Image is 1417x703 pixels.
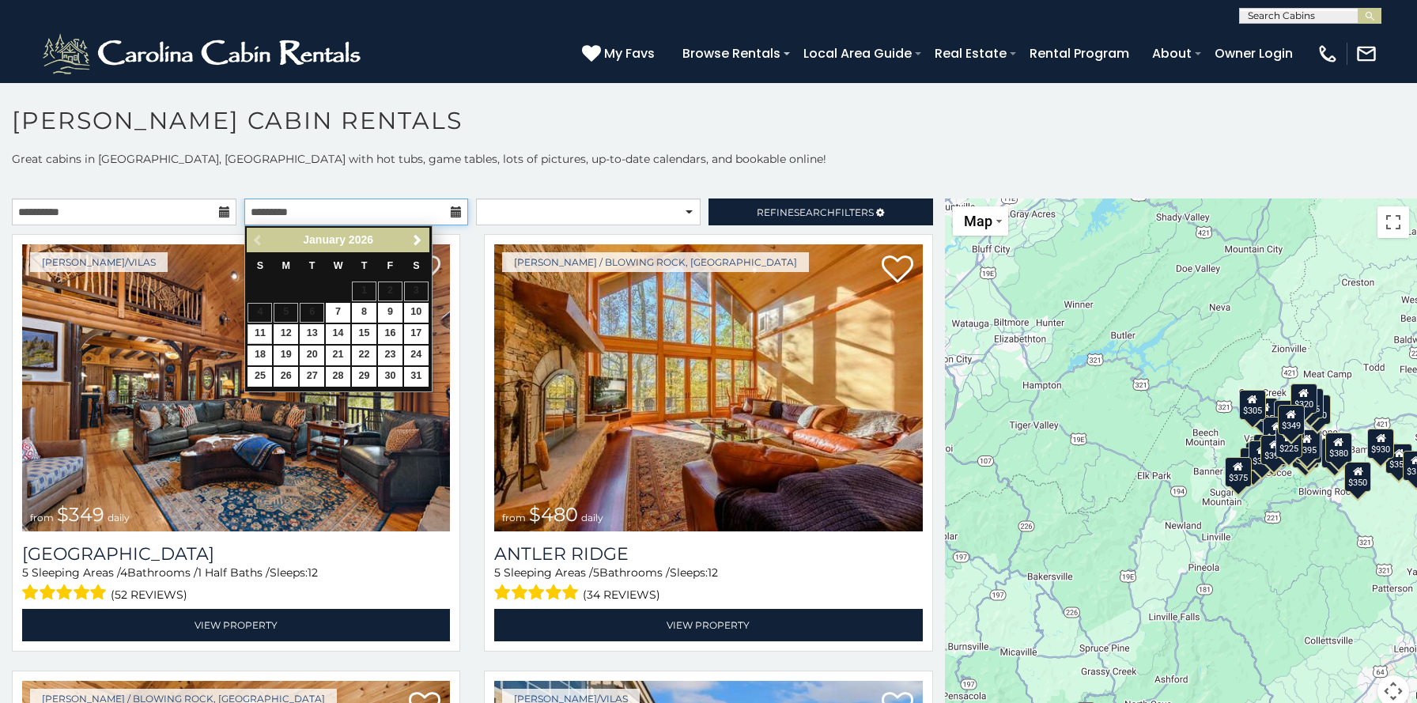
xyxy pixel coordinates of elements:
span: 5 [22,565,28,580]
img: phone-regular-white.png [1317,43,1339,65]
div: $400 [1254,434,1281,464]
a: [GEOGRAPHIC_DATA] [22,543,450,565]
span: 2026 [349,233,373,246]
a: 8 [352,303,376,323]
span: Wednesday [334,260,343,271]
a: My Favs [582,43,659,64]
a: Diamond Creek Lodge from $349 daily [22,244,450,531]
a: Owner Login [1207,40,1301,67]
span: My Favs [604,43,655,63]
a: Local Area Guide [795,40,920,67]
span: Thursday [361,260,368,271]
div: $255 [1297,388,1324,418]
span: $349 [57,503,104,526]
a: 22 [352,346,376,365]
span: Monday [282,260,291,271]
div: $395 [1294,429,1321,459]
a: 31 [404,367,429,387]
div: $350 [1345,461,1372,491]
a: 13 [300,324,324,344]
a: 20 [300,346,324,365]
span: Friday [387,260,394,271]
button: Change map style [953,206,1008,236]
a: RefineSearchFilters [708,198,933,225]
a: 16 [378,324,402,344]
a: 15 [352,324,376,344]
a: 26 [274,367,298,387]
span: from [502,512,526,523]
span: 5 [494,565,501,580]
a: 12 [274,324,298,344]
a: 30 [378,367,402,387]
div: $325 [1249,440,1275,470]
a: Rental Program [1022,40,1137,67]
div: $930 [1368,428,1395,458]
a: 17 [404,324,429,344]
span: $480 [529,503,578,526]
a: 21 [326,346,350,365]
a: 29 [352,367,376,387]
div: $349 [1278,405,1305,435]
a: [PERSON_NAME] / Blowing Rock, [GEOGRAPHIC_DATA] [502,252,809,272]
span: from [30,512,54,523]
img: Antler Ridge [494,244,922,531]
div: Sleeping Areas / Bathrooms / Sleeps: [494,565,922,605]
img: Diamond Creek Lodge [22,244,450,531]
span: Next [411,234,424,247]
a: 10 [404,303,429,323]
a: View Property [22,609,450,641]
img: mail-regular-white.png [1355,43,1377,65]
div: $675 [1295,433,1322,463]
div: $410 [1264,417,1290,447]
a: 9 [378,303,402,323]
span: (34 reviews) [583,584,660,605]
img: White-1-2.png [40,30,368,77]
a: Browse Rentals [674,40,788,67]
div: $355 [1386,443,1413,473]
span: 5 [593,565,599,580]
span: January [303,233,346,246]
span: Search [794,206,835,218]
a: Antler Ridge [494,543,922,565]
a: Real Estate [927,40,1015,67]
span: Tuesday [309,260,316,271]
div: $305 [1239,389,1266,419]
a: Next [408,230,428,250]
div: $250 [1304,395,1331,425]
div: $565 [1275,400,1302,430]
a: 11 [248,324,272,344]
a: 27 [300,367,324,387]
a: 23 [378,346,402,365]
span: Refine Filters [757,206,874,218]
a: 19 [274,346,298,365]
span: Map [964,213,992,229]
div: $315 [1292,437,1319,467]
span: Sunday [257,260,263,271]
a: 24 [404,346,429,365]
a: About [1144,40,1200,67]
a: 7 [326,303,350,323]
a: Antler Ridge from $480 daily [494,244,922,531]
span: 12 [308,565,318,580]
span: daily [108,512,130,523]
span: 1 Half Baths / [198,565,270,580]
div: $375 [1225,457,1252,487]
div: $320 [1290,383,1317,413]
span: Saturday [413,260,419,271]
span: 12 [708,565,718,580]
div: Sleeping Areas / Bathrooms / Sleeps: [22,565,450,605]
div: $695 [1321,437,1348,467]
a: View Property [494,609,922,641]
a: Add to favorites [882,254,913,287]
div: $380 [1325,432,1352,462]
div: $225 [1275,428,1302,458]
div: $395 [1261,434,1288,464]
button: Toggle fullscreen view [1377,206,1409,238]
a: 14 [326,324,350,344]
a: 28 [326,367,350,387]
span: 4 [120,565,127,580]
span: (52 reviews) [111,584,187,605]
span: daily [581,512,603,523]
div: $330 [1240,448,1267,478]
